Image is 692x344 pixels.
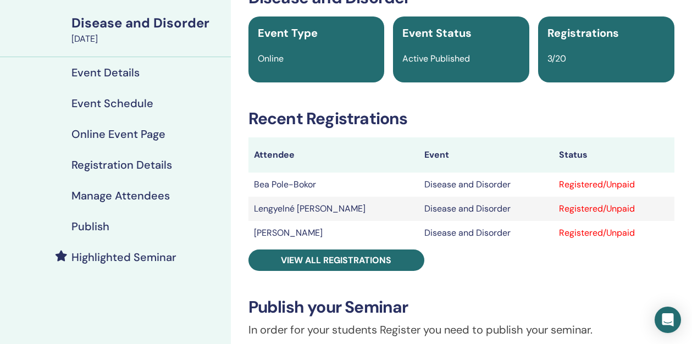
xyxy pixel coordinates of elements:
[248,321,674,338] p: In order for your students Register you need to publish your seminar.
[553,137,674,173] th: Status
[71,32,224,46] div: [DATE]
[419,137,554,173] th: Event
[248,137,419,173] th: Attendee
[547,53,566,64] span: 3/20
[258,53,284,64] span: Online
[248,249,424,271] a: View all registrations
[419,221,554,245] td: Disease and Disorder
[248,221,419,245] td: [PERSON_NAME]
[559,178,669,191] div: Registered/Unpaid
[248,197,419,221] td: Lengyelné [PERSON_NAME]
[71,189,170,202] h4: Manage Attendees
[65,14,231,46] a: Disease and Disorder[DATE]
[248,297,674,317] h3: Publish your Seminar
[71,97,153,110] h4: Event Schedule
[71,158,172,171] h4: Registration Details
[248,109,674,129] h3: Recent Registrations
[71,127,165,141] h4: Online Event Page
[248,173,419,197] td: Bea Pole-Bokor
[402,26,472,40] span: Event Status
[71,251,176,264] h4: Highlighted Seminar
[559,226,669,240] div: Registered/Unpaid
[71,66,140,79] h4: Event Details
[281,254,391,266] span: View all registrations
[71,14,224,32] div: Disease and Disorder
[559,202,669,215] div: Registered/Unpaid
[71,220,109,233] h4: Publish
[419,173,554,197] td: Disease and Disorder
[419,197,554,221] td: Disease and Disorder
[655,307,681,333] div: Open Intercom Messenger
[402,53,470,64] span: Active Published
[547,26,619,40] span: Registrations
[258,26,318,40] span: Event Type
